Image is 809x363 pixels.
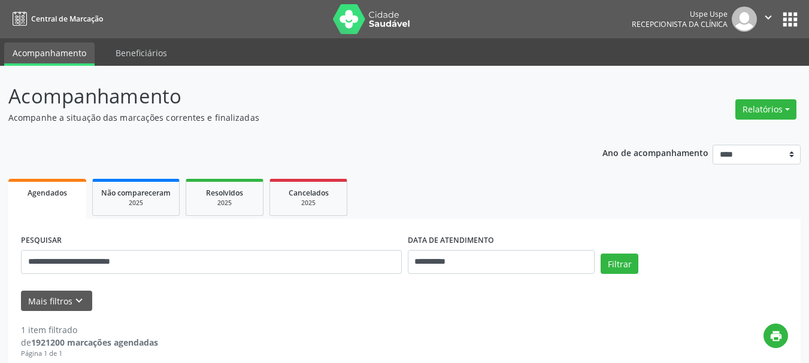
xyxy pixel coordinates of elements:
[21,349,158,359] div: Página 1 de 1
[601,254,638,274] button: Filtrar
[195,199,254,208] div: 2025
[101,199,171,208] div: 2025
[780,9,801,30] button: apps
[757,7,780,32] button: 
[206,188,243,198] span: Resolvidos
[762,11,775,24] i: 
[72,294,86,307] i: keyboard_arrow_down
[8,81,563,111] p: Acompanhamento
[31,14,103,24] span: Central de Marcação
[21,231,62,250] label: PESQUISAR
[21,291,92,312] button: Mais filtroskeyboard_arrow_down
[4,42,95,66] a: Acompanhamento
[289,188,329,198] span: Cancelados
[732,7,757,32] img: img
[763,324,788,348] button: print
[101,188,171,198] span: Não compareceram
[21,336,158,349] div: de
[21,324,158,336] div: 1 item filtrado
[632,9,728,19] div: Uspe Uspe
[8,111,563,124] p: Acompanhe a situação das marcações correntes e finalizadas
[632,19,728,29] span: Recepcionista da clínica
[769,330,783,343] i: print
[408,231,494,250] label: DATA DE ATENDIMENTO
[8,9,103,29] a: Central de Marcação
[602,145,708,160] p: Ano de acompanhamento
[28,188,67,198] span: Agendados
[107,42,175,63] a: Beneficiários
[31,337,158,348] strong: 1921200 marcações agendadas
[735,99,796,120] button: Relatórios
[278,199,338,208] div: 2025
